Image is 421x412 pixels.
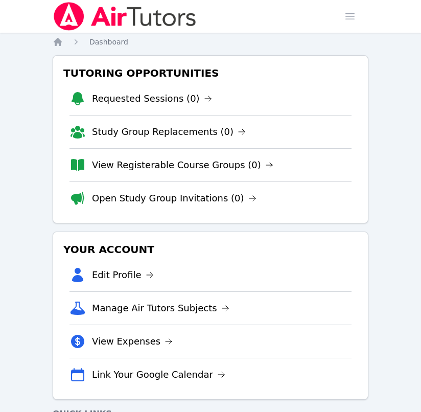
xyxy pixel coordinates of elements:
span: Dashboard [89,38,128,46]
img: Air Tutors [53,2,197,31]
a: Requested Sessions (0) [92,91,212,106]
a: Manage Air Tutors Subjects [92,301,229,315]
a: Edit Profile [92,268,154,282]
a: Dashboard [89,37,128,47]
a: Open Study Group Invitations (0) [92,191,256,205]
h3: Tutoring Opportunities [61,64,360,82]
nav: Breadcrumb [53,37,368,47]
a: View Registerable Course Groups (0) [92,158,273,172]
a: Link Your Google Calendar [92,368,225,382]
a: View Expenses [92,334,173,349]
a: Study Group Replacements (0) [92,125,246,139]
h3: Your Account [61,240,360,259]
